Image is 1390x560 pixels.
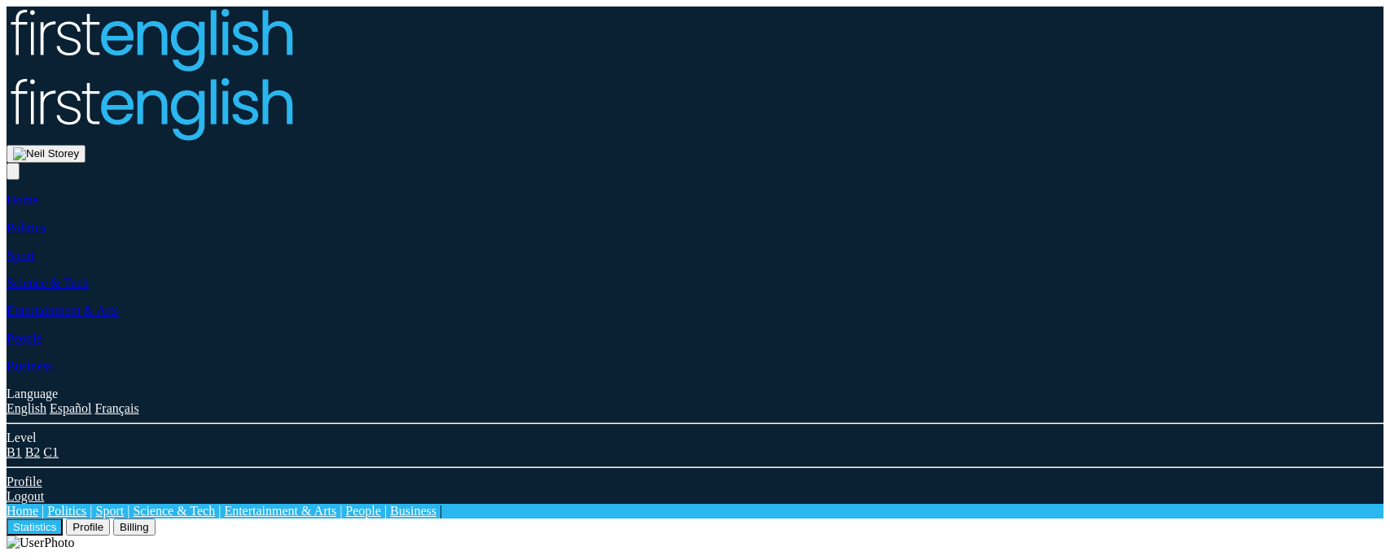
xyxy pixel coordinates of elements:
[43,445,59,459] a: C1
[7,475,42,488] a: Profile
[7,536,75,550] img: UserPhoto
[42,504,44,518] span: |
[7,489,44,503] a: Logout
[384,504,387,518] span: |
[96,504,125,518] a: Sport
[47,504,86,518] a: Politics
[7,431,1383,445] div: Level
[340,504,342,518] span: |
[390,504,436,518] a: Business
[90,504,92,518] span: |
[94,401,138,415] a: Français
[7,248,35,262] a: Sport
[7,387,1383,401] div: Language
[7,401,46,415] a: English
[440,504,442,518] span: |
[224,504,336,518] a: Entertainment & Arts
[7,276,89,290] a: Science & Tech
[7,193,38,207] a: Home
[7,76,294,142] img: Logo
[7,518,63,536] button: Statistics
[7,359,53,373] a: Business
[13,147,79,160] img: Neil Storey
[133,504,215,518] a: Science & Tech
[50,401,92,415] a: Español
[7,76,1383,145] a: Logo
[25,445,41,459] a: B2
[7,221,46,234] a: Politics
[7,304,119,317] a: Entertainment & Arts
[345,504,381,518] a: People
[66,518,110,536] button: Profile
[7,331,42,345] a: People
[113,518,156,536] button: Billing
[7,504,38,518] a: Home
[7,445,22,459] a: B1
[218,504,221,518] span: |
[127,504,129,518] span: |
